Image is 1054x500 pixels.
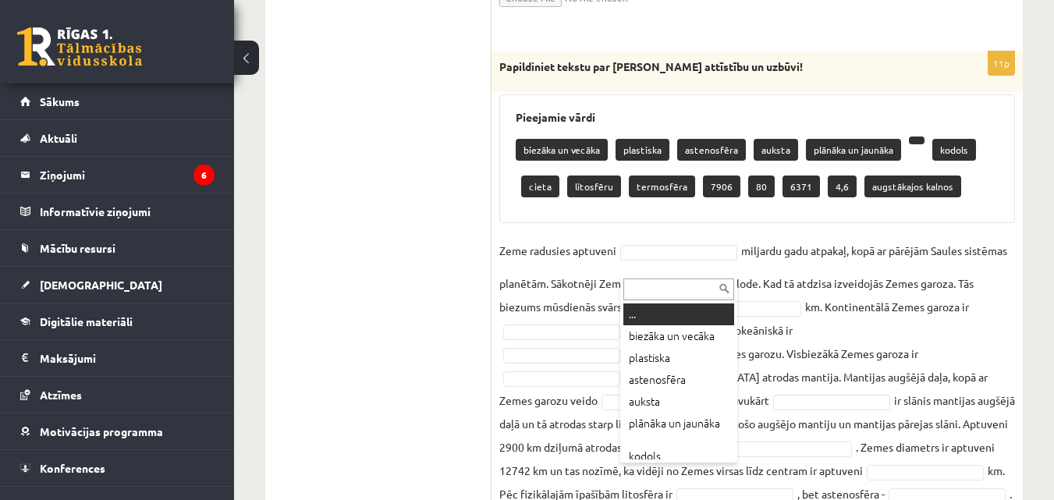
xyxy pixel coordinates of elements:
[623,347,734,369] div: plastiska
[623,413,734,434] div: plānāka un jaunāka
[623,369,734,391] div: astenosfēra
[16,16,499,111] body: Bagātinātā teksta redaktors, wiswyg-editor-user-answer-47024917785080
[623,325,734,347] div: biezāka un vecāka
[623,303,734,325] div: ...
[623,445,734,467] div: kodols
[623,391,734,413] div: auksta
